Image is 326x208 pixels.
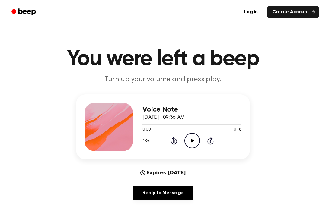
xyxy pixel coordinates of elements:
h1: You were left a beep [8,48,318,70]
a: Create Account [267,6,319,18]
button: 1.0x [142,136,152,146]
span: 0:18 [234,127,241,133]
h3: Voice Note [142,106,241,114]
span: [DATE] · 09:36 AM [142,115,185,120]
div: Expires [DATE] [140,169,186,176]
a: Beep [7,6,41,18]
span: 0:00 [142,127,150,133]
p: Turn up your volume and press play. [47,75,279,85]
a: Log in [238,5,264,19]
a: Reply to Message [133,186,193,200]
